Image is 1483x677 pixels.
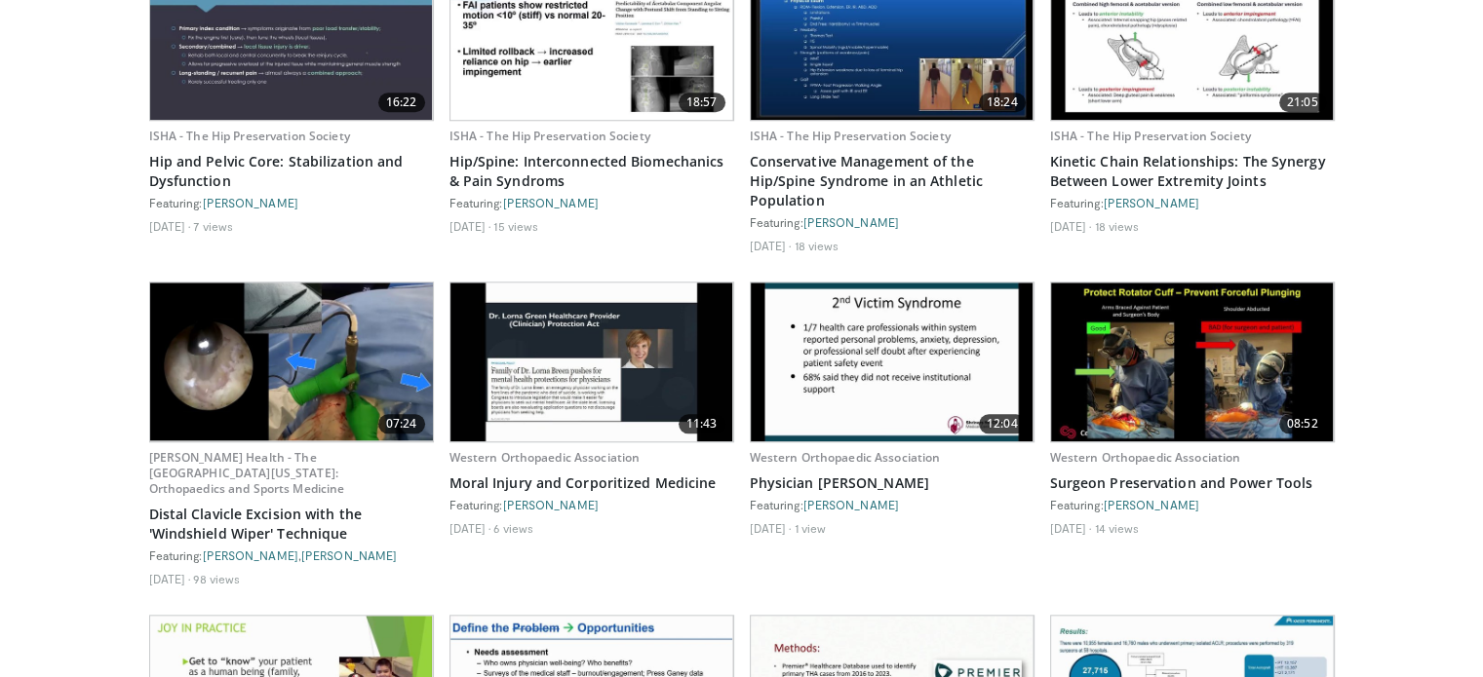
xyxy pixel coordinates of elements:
div: Featuring: [750,497,1034,512]
li: 18 views [794,238,839,253]
span: 18:24 [979,93,1026,112]
a: [PERSON_NAME] [203,196,298,209]
span: 12:04 [979,414,1026,433]
a: [PERSON_NAME] [803,498,899,511]
a: Kinetic Chain Relationships: The Synergy Between Lower Extremity Joints [1050,152,1335,191]
img: a7b75fd4-cde6-4697-a64c-761743312e1d.jpeg.620x360_q85_upscale.jpg [150,282,433,440]
span: 18:57 [679,93,725,112]
span: 11:43 [679,414,725,433]
a: Western Orthopaedic Association [449,449,641,466]
li: [DATE] [449,218,491,234]
li: 15 views [493,218,538,234]
div: Featuring: [449,195,734,210]
li: [DATE] [750,238,792,253]
a: Western Orthopaedic Association [750,449,941,466]
div: Featuring: [1050,195,1335,210]
div: Featuring: , [149,547,434,563]
a: Distal Clavicle Excision with the 'Windshield Wiper' Technique [149,505,434,544]
a: [PERSON_NAME] [503,498,599,511]
a: Hip and Pelvic Core: Stabilization and Dysfunction [149,152,434,191]
li: 98 views [193,571,240,586]
li: 6 views [493,520,533,536]
li: 18 views [1094,218,1139,234]
a: Conservative Management of the Hip/Spine Syndrome in an Athletic Population [750,152,1034,210]
span: 08:52 [1279,414,1326,433]
a: ISHA - The Hip Preservation Society [149,128,350,144]
img: 9176c1cc-0fe9-4bde-b74f-800dab24d963.620x360_q85_upscale.jpg [450,282,733,441]
a: [PERSON_NAME] Health - The [GEOGRAPHIC_DATA][US_STATE]: Orthopaedics and Sports Medicine [149,449,345,497]
a: 08:52 [1051,282,1334,441]
a: [PERSON_NAME] [203,548,298,562]
a: Physician [PERSON_NAME] [750,473,1034,493]
div: Featuring: [149,195,434,210]
a: [PERSON_NAME] [803,215,899,229]
span: 07:24 [378,414,425,433]
a: [PERSON_NAME] [1104,196,1199,209]
li: [DATE] [149,218,191,234]
a: [PERSON_NAME] [301,548,397,562]
a: [PERSON_NAME] [503,196,599,209]
li: 1 view [794,520,826,536]
span: 16:22 [378,93,425,112]
li: 7 views [193,218,233,234]
a: [PERSON_NAME] [1104,498,1199,511]
img: 4b45dcac-3946-461d-8575-870f52773bde.620x360_q85_upscale.jpg [751,282,1034,441]
a: ISHA - The Hip Preservation Society [1050,128,1251,144]
div: Featuring: [449,497,734,512]
a: ISHA - The Hip Preservation Society [449,128,650,144]
div: Featuring: [750,214,1034,230]
img: 290ed48a-d426-45b2-a4c8-b24178f78cc1.620x360_q85_upscale.jpg [1051,282,1334,441]
a: Moral Injury and Corporitized Medicine [449,473,734,493]
li: [DATE] [149,571,191,586]
a: Surgeon Preservation and Power Tools [1050,473,1335,493]
li: [DATE] [1050,218,1092,234]
a: 07:24 [150,282,433,441]
div: Featuring: [1050,497,1335,512]
li: [DATE] [449,520,491,536]
li: 14 views [1094,520,1139,536]
a: ISHA - The Hip Preservation Society [750,128,951,144]
a: 11:43 [450,282,733,441]
a: Western Orthopaedic Association [1050,449,1241,466]
a: Hip/Spine: Interconnected Biomechanics & Pain Syndroms [449,152,734,191]
li: [DATE] [750,520,792,536]
a: 12:04 [751,282,1034,441]
li: [DATE] [1050,520,1092,536]
span: 21:05 [1279,93,1326,112]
